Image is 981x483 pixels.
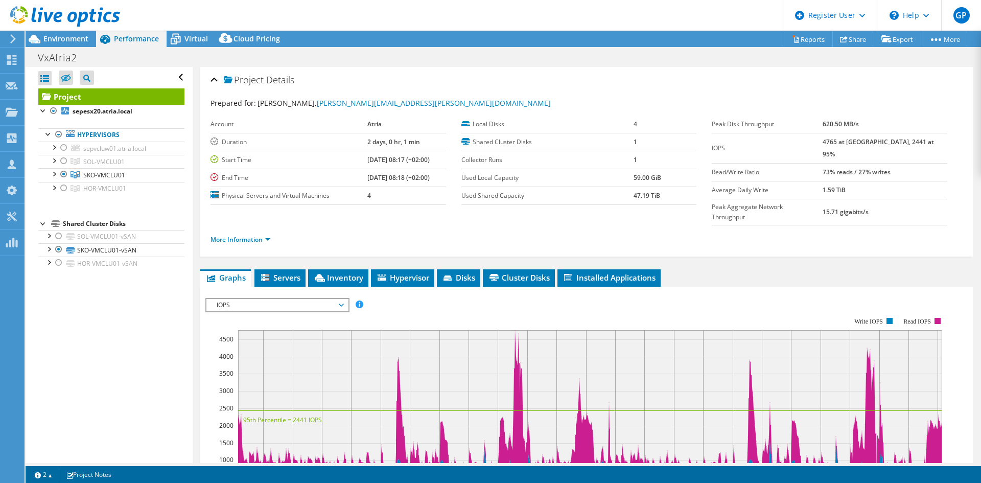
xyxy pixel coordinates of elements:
label: Physical Servers and Virtual Machines [211,191,367,201]
div: Shared Cluster Disks [63,218,184,230]
b: Atria [367,120,382,128]
label: IOPS [712,143,822,153]
span: Details [266,74,294,86]
span: IOPS [212,299,343,311]
a: Share [832,31,874,47]
a: sepesx20.atria.local [38,105,184,118]
a: SKO-VMCLU01 [38,168,184,181]
b: 1.59 TiB [823,186,846,194]
b: 4 [634,120,637,128]
span: Disks [442,272,475,283]
label: Prepared for: [211,98,256,108]
span: Project [224,75,264,85]
text: 2500 [219,404,233,412]
span: Installed Applications [563,272,656,283]
span: [PERSON_NAME], [258,98,551,108]
b: 4 [367,191,371,200]
a: HOR-VMCLU01-vSAN [38,257,184,270]
label: End Time [211,173,367,183]
a: HOR-VMCLU01 [38,182,184,195]
b: 4765 at [GEOGRAPHIC_DATA], 2441 at 95% [823,137,934,158]
label: Peak Aggregate Network Throughput [712,202,822,222]
h1: VxAtria2 [33,52,92,63]
text: 2000 [219,421,233,430]
span: HOR-VMCLU01 [83,184,126,193]
span: SOL-VMCLU01 [83,157,125,166]
b: sepesx20.atria.local [73,107,132,116]
b: 1 [634,137,637,146]
label: Duration [211,137,367,147]
text: 1500 [219,439,233,447]
span: Inventory [313,272,363,283]
a: Reports [784,31,833,47]
span: Cluster Disks [488,272,550,283]
label: Used Shared Capacity [461,191,634,201]
label: Collector Runs [461,155,634,165]
a: Project Notes [59,468,119,481]
a: SKO-VMCLU01-vSAN [38,243,184,257]
text: 4500 [219,335,233,343]
span: Servers [260,272,300,283]
b: 15.71 gigabits/s [823,208,869,216]
text: 3500 [219,369,233,378]
b: 1 [634,155,637,164]
a: [PERSON_NAME][EMAIL_ADDRESS][PERSON_NAME][DOMAIN_NAME] [317,98,551,108]
a: Export [874,31,921,47]
span: Graphs [205,272,246,283]
b: 47.19 TiB [634,191,660,200]
b: [DATE] 08:18 (+02:00) [367,173,430,182]
span: Performance [114,34,159,43]
span: GP [953,7,970,24]
label: Start Time [211,155,367,165]
label: Read/Write Ratio [712,167,822,177]
text: Write IOPS [854,318,883,325]
a: More Information [211,235,270,244]
span: Cloud Pricing [233,34,280,43]
a: SOL-VMCLU01 [38,155,184,168]
a: More [921,31,968,47]
label: Account [211,119,367,129]
span: Hypervisor [376,272,429,283]
a: 2 [28,468,59,481]
text: 4000 [219,352,233,361]
label: Shared Cluster Disks [461,137,634,147]
a: SOL-VMCLU01-vSAN [38,230,184,243]
label: Used Local Capacity [461,173,634,183]
text: Read IOPS [904,318,931,325]
label: Average Daily Write [712,185,822,195]
a: Hypervisors [38,128,184,142]
span: Environment [43,34,88,43]
label: Peak Disk Throughput [712,119,822,129]
text: 95th Percentile = 2441 IOPS [243,416,322,424]
b: 59.00 GiB [634,173,661,182]
text: 1000 [219,455,233,464]
b: 2 days, 0 hr, 1 min [367,137,420,146]
span: Virtual [184,34,208,43]
label: Local Disks [461,119,634,129]
b: [DATE] 08:17 (+02:00) [367,155,430,164]
a: Project [38,88,184,105]
text: 3000 [219,386,233,395]
b: 620.50 MB/s [823,120,859,128]
span: sepvcluw01.atria.local [83,144,146,153]
span: SKO-VMCLU01 [83,171,125,179]
svg: \n [890,11,899,20]
a: sepvcluw01.atria.local [38,142,184,155]
b: 73% reads / 27% writes [823,168,891,176]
